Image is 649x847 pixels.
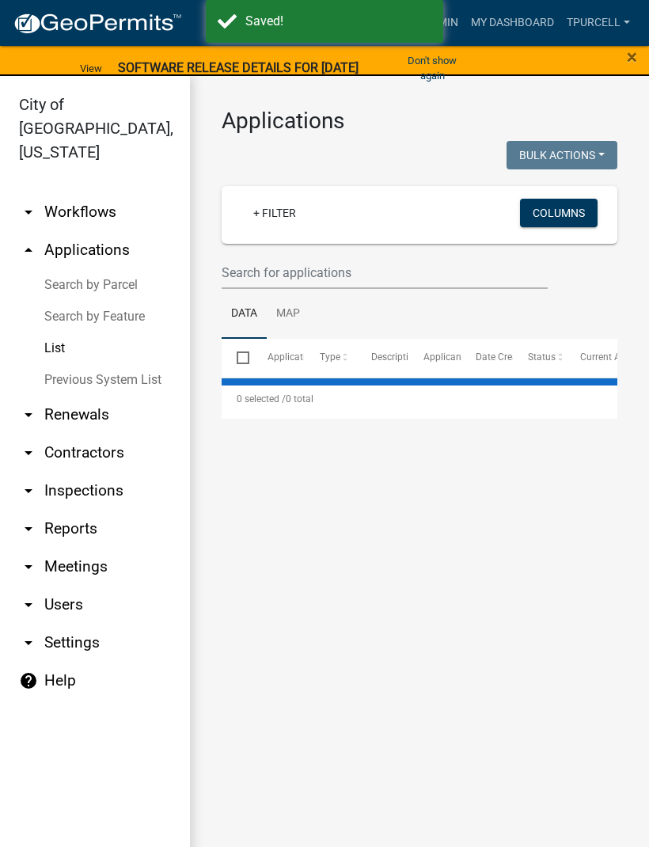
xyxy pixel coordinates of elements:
div: 0 total [222,379,617,419]
strong: SOFTWARE RELEASE DETAILS FOR [DATE] [118,60,359,75]
datatable-header-cell: Current Activity [565,339,617,377]
i: arrow_drop_up [19,241,38,260]
i: arrow_drop_down [19,481,38,500]
i: arrow_drop_down [19,519,38,538]
i: arrow_drop_down [19,203,38,222]
i: arrow_drop_down [19,443,38,462]
a: My Dashboard [465,8,560,38]
span: Current Activity [580,351,646,363]
datatable-header-cell: Applicant [408,339,461,377]
datatable-header-cell: Status [513,339,565,377]
h3: Applications [222,108,617,135]
a: Tpurcell [560,8,636,38]
a: Data [222,289,267,340]
input: Search for applications [222,256,548,289]
button: Bulk Actions [507,141,617,169]
a: + Filter [241,199,309,227]
datatable-header-cell: Select [222,339,252,377]
i: arrow_drop_down [19,633,38,652]
i: arrow_drop_down [19,405,38,424]
span: Applicant [423,351,465,363]
span: Type [320,351,340,363]
a: View [74,55,108,82]
button: Close [627,47,637,66]
span: Date Created [476,351,531,363]
span: Description [371,351,419,363]
span: Status [528,351,556,363]
div: Saved! [245,12,431,31]
span: Application Number [268,351,354,363]
i: arrow_drop_down [19,557,38,576]
span: 0 selected / [237,393,286,405]
datatable-header-cell: Description [356,339,408,377]
button: Don't show again [390,47,475,89]
datatable-header-cell: Date Created [461,339,513,377]
i: arrow_drop_down [19,595,38,614]
datatable-header-cell: Type [304,339,356,377]
datatable-header-cell: Application Number [252,339,304,377]
a: Map [267,289,309,340]
span: × [627,46,637,68]
i: help [19,671,38,690]
button: Columns [520,199,598,227]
